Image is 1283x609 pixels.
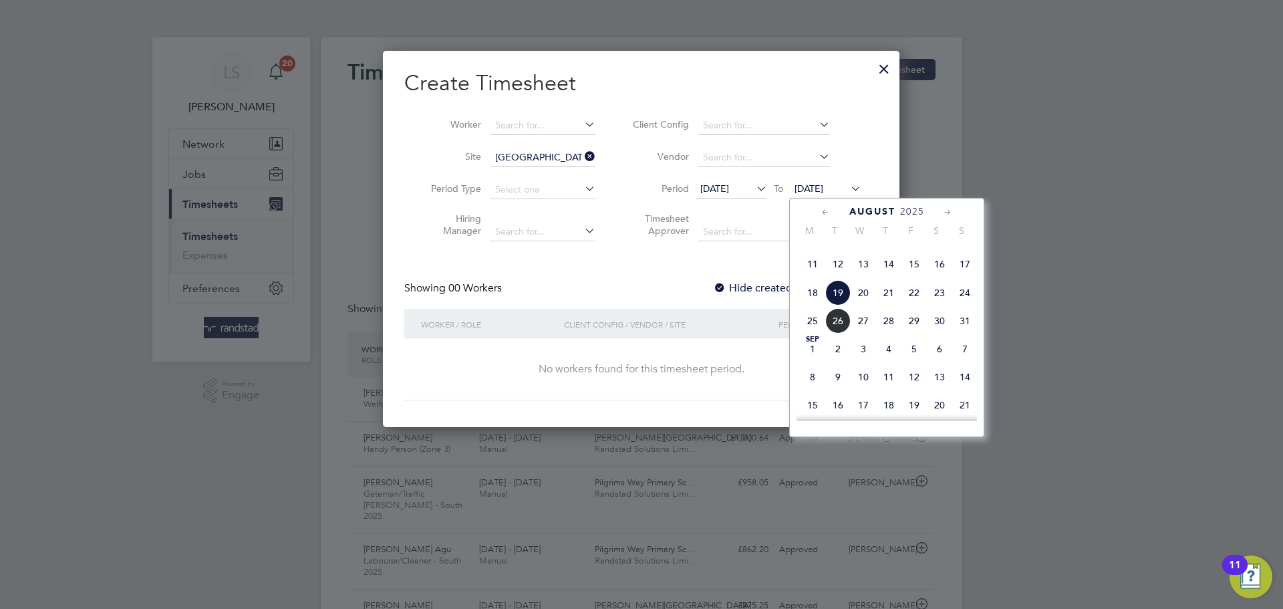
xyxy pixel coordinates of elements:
span: Sep [800,336,825,343]
div: 11 [1229,565,1241,582]
span: 21 [952,392,978,418]
label: Worker [421,118,481,130]
span: 17 [851,392,876,418]
span: 2 [825,336,851,362]
span: 27 [851,308,876,334]
span: M [797,225,822,237]
div: Showing [404,281,505,295]
span: 3 [851,336,876,362]
span: 15 [800,392,825,418]
span: 29 [901,308,927,334]
span: 2025 [900,206,924,217]
span: 16 [825,392,851,418]
input: Search for... [698,116,830,135]
span: 30 [927,308,952,334]
span: 28 [876,308,901,334]
span: 19 [901,392,927,418]
span: 16 [927,251,952,277]
h2: Create Timesheet [404,70,878,98]
span: 18 [800,280,825,306]
span: To [770,180,787,197]
span: 23 [927,280,952,306]
span: 7 [952,336,978,362]
input: Search for... [490,116,595,135]
input: Search for... [698,148,830,167]
span: 20 [927,392,952,418]
span: 11 [876,364,901,390]
label: Period [629,182,689,195]
button: Open Resource Center, 11 new notifications [1230,556,1272,598]
div: Client Config / Vendor / Site [561,309,775,340]
span: 10 [851,364,876,390]
label: Site [421,150,481,162]
span: August [849,206,895,217]
span: 20 [851,280,876,306]
span: 13 [851,251,876,277]
input: Search for... [698,223,830,241]
span: 4 [876,336,901,362]
span: F [898,225,923,237]
span: [DATE] [795,182,823,195]
span: T [873,225,898,237]
span: 14 [876,251,901,277]
span: S [949,225,974,237]
div: Worker / Role [418,309,561,340]
div: No workers found for this timesheet period. [418,362,865,376]
span: 18 [876,392,901,418]
span: [DATE] [700,182,729,195]
div: Period [775,309,865,340]
span: 6 [927,336,952,362]
span: 21 [876,280,901,306]
span: 19 [825,280,851,306]
input: Select one [490,180,595,199]
span: 22 [901,280,927,306]
span: 9 [825,364,851,390]
span: W [847,225,873,237]
span: 12 [901,364,927,390]
span: 5 [901,336,927,362]
span: S [923,225,949,237]
input: Search for... [490,223,595,241]
label: Hiring Manager [421,213,481,237]
span: 11 [800,251,825,277]
span: 24 [952,280,978,306]
span: 17 [952,251,978,277]
span: 14 [952,364,978,390]
span: 8 [800,364,825,390]
label: Client Config [629,118,689,130]
label: Timesheet Approver [629,213,689,237]
span: 00 Workers [448,281,502,295]
span: T [822,225,847,237]
span: 25 [800,308,825,334]
span: 26 [825,308,851,334]
input: Search for... [490,148,595,167]
label: Vendor [629,150,689,162]
span: 31 [952,308,978,334]
span: 12 [825,251,851,277]
span: 1 [800,336,825,362]
label: Hide created timesheets [713,281,849,295]
label: Period Type [421,182,481,195]
span: 15 [901,251,927,277]
span: 13 [927,364,952,390]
